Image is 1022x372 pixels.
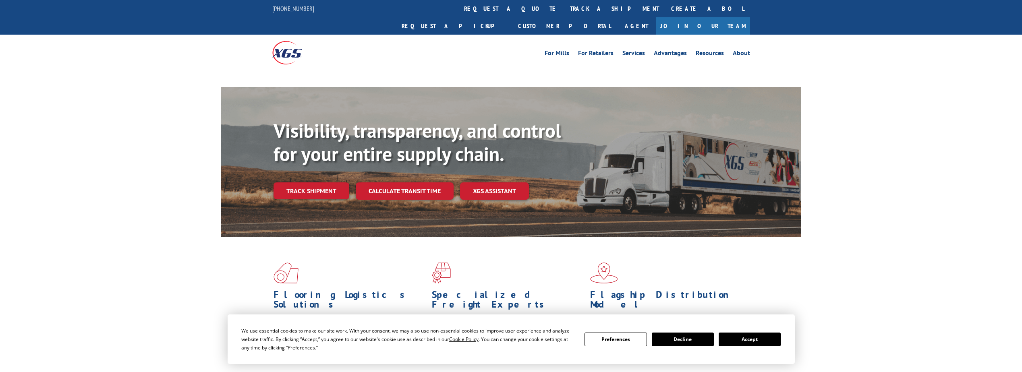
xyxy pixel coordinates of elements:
button: Preferences [585,333,647,346]
h1: Flagship Distribution Model [590,290,742,313]
p: From 123 overlength loads to delicate cargo, our experienced staff knows the best way to move you... [432,313,584,349]
img: xgs-icon-total-supply-chain-intelligence-red [274,262,299,283]
a: Agent [617,17,656,35]
a: For Mills [545,50,569,59]
a: Request a pickup [396,17,512,35]
span: Preferences [288,344,315,351]
a: About [733,50,750,59]
a: Advantages [654,50,687,59]
span: As an industry carrier of choice, XGS has brought innovation and dedication to flooring logistics... [274,313,425,342]
a: [PHONE_NUMBER] [272,4,314,12]
button: Decline [652,333,714,346]
a: Track shipment [274,182,349,199]
h1: Flooring Logistics Solutions [274,290,426,313]
img: xgs-icon-focused-on-flooring-red [432,262,451,283]
a: Customer Portal [512,17,617,35]
img: xgs-icon-flagship-distribution-model-red [590,262,618,283]
a: Calculate transit time [356,182,454,200]
h1: Specialized Freight Experts [432,290,584,313]
div: We use essential cookies to make our site work. With your consent, we may also use non-essential ... [241,327,575,352]
a: Services [622,50,645,59]
a: Resources [696,50,724,59]
span: Our agile distribution network gives you nationwide inventory management on demand. [590,313,738,332]
a: For Retailers [578,50,614,59]
button: Accept [719,333,781,346]
a: XGS ASSISTANT [460,182,529,200]
b: Visibility, transparency, and control for your entire supply chain. [274,118,561,166]
div: Cookie Consent Prompt [228,314,795,364]
a: Join Our Team [656,17,750,35]
span: Cookie Policy [449,336,479,343]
